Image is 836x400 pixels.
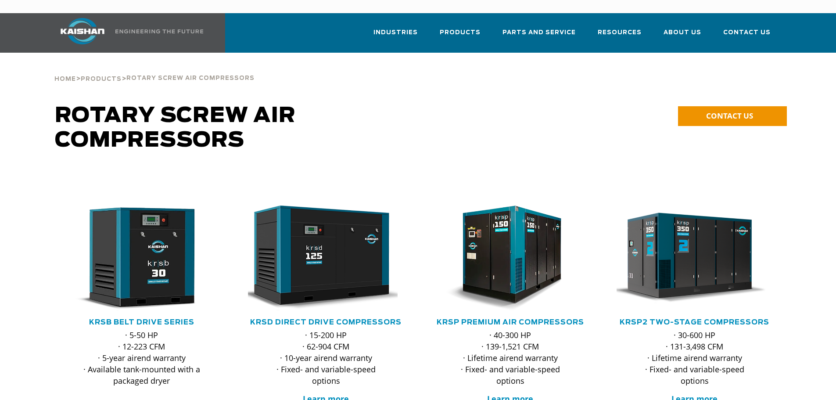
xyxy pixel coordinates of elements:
p: · 30-600 HP · 131-3,498 CFM · Lifetime airend warranty · Fixed- and variable-speed options [634,329,755,386]
span: Rotary Screw Air Compressors [55,105,296,151]
span: Home [54,76,76,82]
img: Engineering the future [115,29,203,33]
div: krsb30 [64,205,220,311]
p: · 40-300 HP · 139-1,521 CFM · Lifetime airend warranty · Fixed- and variable-speed options [450,329,571,386]
a: About Us [664,21,701,51]
span: Contact Us [723,28,771,38]
div: > > [54,53,255,86]
span: Resources [598,28,642,38]
a: Resources [598,21,642,51]
a: Industries [373,21,418,51]
a: KRSP Premium Air Compressors [437,319,584,326]
a: Kaishan USA [50,13,205,53]
a: Parts and Service [502,21,576,51]
div: krsp150 [432,205,588,311]
span: Rotary Screw Air Compressors [126,76,255,81]
a: CONTACT US [678,106,787,126]
a: KRSD Direct Drive Compressors [250,319,402,326]
a: Contact Us [723,21,771,51]
span: CONTACT US [706,111,753,121]
a: Products [440,21,481,51]
a: Products [81,75,122,83]
a: KRSB Belt Drive Series [89,319,194,326]
div: krsd125 [248,205,404,311]
span: Industries [373,28,418,38]
img: krsd125 [241,205,398,311]
img: krsb30 [57,205,213,311]
a: Home [54,75,76,83]
img: krsp150 [426,205,582,311]
span: Products [81,76,122,82]
span: Parts and Service [502,28,576,38]
div: krsp350 [617,205,773,311]
img: krsp350 [610,205,766,311]
span: Products [440,28,481,38]
p: · 15-200 HP · 62-904 CFM · 10-year airend warranty · Fixed- and variable-speed options [266,329,387,386]
span: About Us [664,28,701,38]
img: kaishan logo [50,18,115,44]
a: KRSP2 Two-Stage Compressors [620,319,769,326]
